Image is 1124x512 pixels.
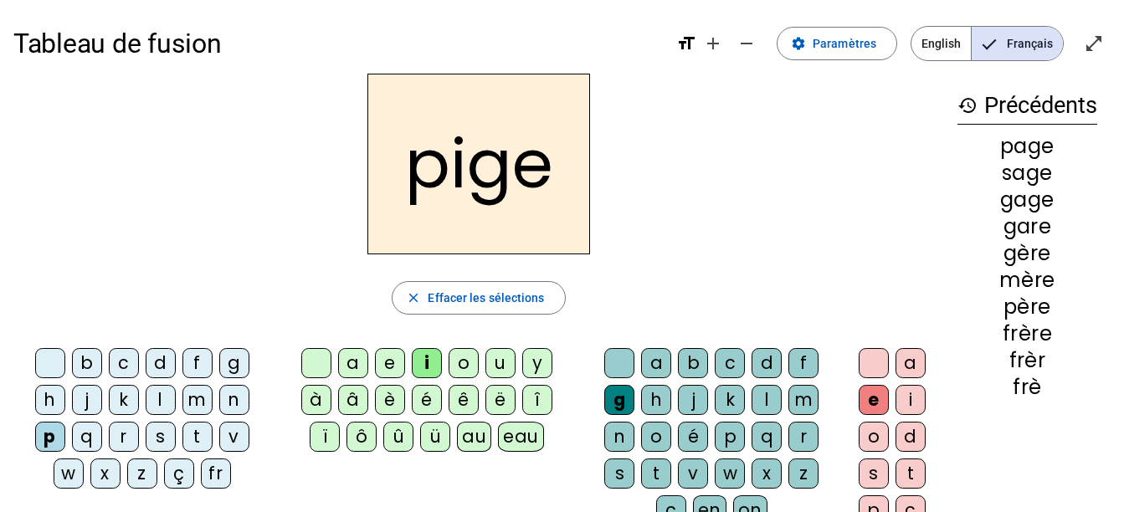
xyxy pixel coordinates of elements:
[896,385,926,415] div: i
[109,348,139,378] div: c
[788,348,819,378] div: f
[678,348,708,378] div: b
[375,385,405,415] div: è
[310,422,340,452] div: ï
[957,270,1097,290] div: mère
[457,422,491,452] div: au
[146,385,176,415] div: l
[428,288,544,308] span: Effacer les sélections
[788,385,819,415] div: m
[164,458,194,489] div: ç
[383,422,413,452] div: û
[678,458,708,489] div: v
[752,385,782,415] div: l
[35,422,65,452] div: p
[752,422,782,452] div: q
[1084,33,1104,54] mat-icon: open_in_full
[604,385,634,415] div: g
[90,458,121,489] div: x
[911,26,1064,61] mat-button-toggle-group: Language selection
[715,422,745,452] div: p
[219,422,249,452] div: v
[737,33,757,54] mat-icon: remove
[957,95,978,115] mat-icon: history
[412,348,442,378] div: i
[522,385,552,415] div: î
[791,36,806,51] mat-icon: settings
[957,297,1097,317] div: père
[957,163,1097,183] div: sage
[957,377,1097,397] div: frè
[485,348,516,378] div: u
[338,385,368,415] div: â
[13,17,663,70] h1: Tableau de fusion
[715,458,745,489] div: w
[641,348,671,378] div: a
[146,422,176,452] div: s
[449,385,479,415] div: ê
[412,385,442,415] div: é
[715,385,745,415] div: k
[859,458,889,489] div: s
[498,422,544,452] div: eau
[957,243,1097,264] div: gère
[957,136,1097,156] div: page
[420,422,450,452] div: ü
[813,33,876,54] span: Paramètres
[752,348,782,378] div: d
[641,385,671,415] div: h
[676,33,696,54] mat-icon: format_size
[604,458,634,489] div: s
[54,458,84,489] div: w
[201,458,231,489] div: fr
[219,348,249,378] div: g
[896,348,926,378] div: a
[788,458,819,489] div: z
[703,33,723,54] mat-icon: add
[375,348,405,378] div: e
[109,422,139,452] div: r
[1077,27,1111,60] button: Entrer en plein écran
[182,348,213,378] div: f
[911,27,971,60] span: English
[367,74,590,254] h2: pige
[678,422,708,452] div: é
[182,385,213,415] div: m
[896,458,926,489] div: t
[957,217,1097,237] div: gare
[72,422,102,452] div: q
[957,87,1097,125] h3: Précédents
[127,458,157,489] div: z
[641,422,671,452] div: o
[392,281,565,315] button: Effacer les sélections
[957,190,1097,210] div: gage
[35,385,65,415] div: h
[678,385,708,415] div: j
[485,385,516,415] div: ë
[449,348,479,378] div: o
[406,290,421,305] mat-icon: close
[896,422,926,452] div: d
[696,27,730,60] button: Augmenter la taille de la police
[641,458,671,489] div: t
[604,422,634,452] div: n
[522,348,552,378] div: y
[109,385,139,415] div: k
[72,385,102,415] div: j
[301,385,331,415] div: à
[182,422,213,452] div: t
[338,348,368,378] div: a
[859,422,889,452] div: o
[146,348,176,378] div: d
[957,324,1097,344] div: frère
[972,27,1063,60] span: Français
[219,385,249,415] div: n
[752,458,782,489] div: x
[346,422,377,452] div: ô
[777,27,897,60] button: Paramètres
[957,351,1097,371] div: frèr
[788,422,819,452] div: r
[72,348,102,378] div: b
[859,385,889,415] div: e
[715,348,745,378] div: c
